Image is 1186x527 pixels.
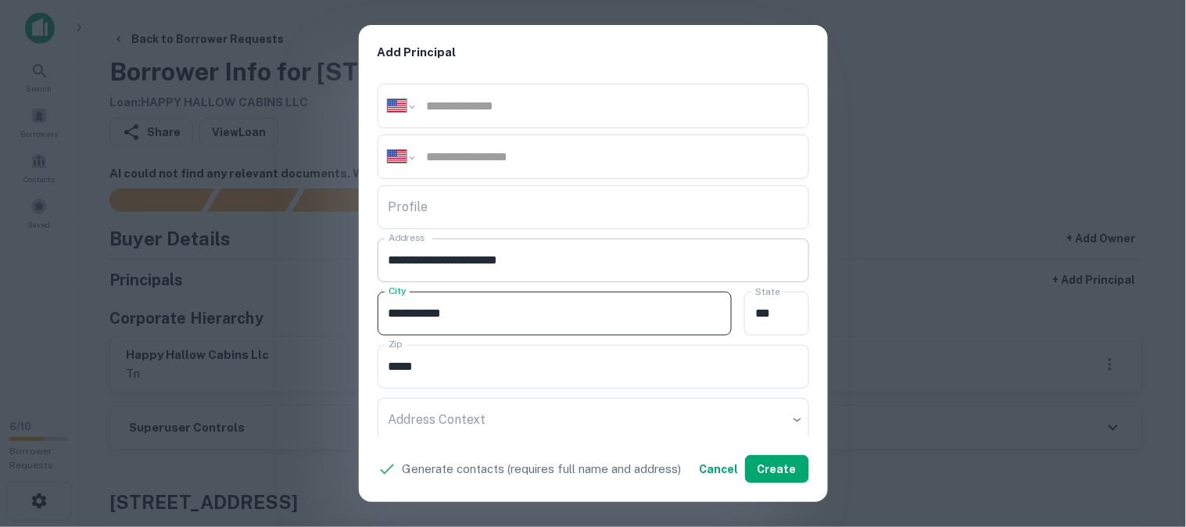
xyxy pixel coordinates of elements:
[359,25,828,81] h2: Add Principal
[389,338,403,351] label: Zip
[389,285,407,298] label: City
[378,398,809,442] div: ​
[693,455,745,483] button: Cancel
[745,455,809,483] button: Create
[1108,402,1186,477] iframe: Chat Widget
[389,231,425,245] label: Address
[755,285,780,298] label: State
[403,460,682,479] p: Generate contacts (requires full name and address)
